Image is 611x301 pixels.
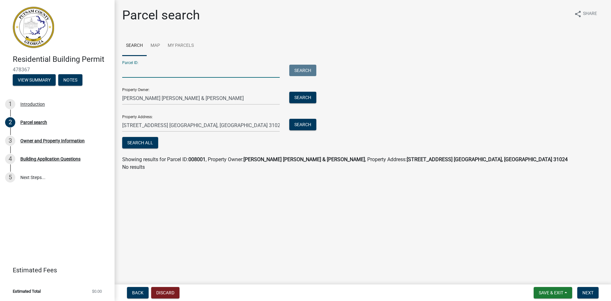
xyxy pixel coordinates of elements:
span: 478367 [13,67,102,73]
div: 3 [5,136,15,146]
div: Parcel search [20,120,47,125]
button: Search [289,65,316,76]
strong: 008001 [188,156,206,162]
p: No results [122,163,603,171]
div: Introduction [20,102,45,106]
div: Owner and Property Information [20,139,85,143]
div: 1 [5,99,15,109]
button: Notes [58,74,82,86]
i: share [574,10,582,18]
button: Save & Exit [534,287,572,298]
span: Back [132,290,144,295]
button: Next [577,287,599,298]
button: Search [289,119,316,130]
a: My Parcels [164,36,198,56]
h1: Parcel search [122,8,200,23]
span: Share [583,10,597,18]
wm-modal-confirm: Notes [58,78,82,83]
a: Search [122,36,147,56]
button: Discard [151,287,179,298]
strong: [STREET_ADDRESS] [GEOGRAPHIC_DATA], [GEOGRAPHIC_DATA] 31024 [407,156,568,162]
div: 4 [5,154,15,164]
span: $0.00 [92,289,102,293]
a: Map [147,36,164,56]
button: Search All [122,137,158,148]
wm-modal-confirm: Summary [13,78,56,83]
button: View Summary [13,74,56,86]
strong: [PERSON_NAME] [PERSON_NAME] & [PERSON_NAME] [243,156,365,162]
div: Showing results for Parcel ID: , Property Owner: , Property Address: [122,156,603,163]
div: 5 [5,172,15,183]
h4: Residential Building Permit [13,55,109,64]
span: Estimated Total [13,289,41,293]
button: shareShare [569,8,602,20]
span: Save & Exit [539,290,563,295]
a: Estimated Fees [5,264,104,276]
div: 2 [5,117,15,127]
button: Search [289,92,316,103]
div: Building Application Questions [20,157,81,161]
img: Putnam County, Georgia [13,7,54,48]
span: Next [582,290,593,295]
button: Back [127,287,149,298]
